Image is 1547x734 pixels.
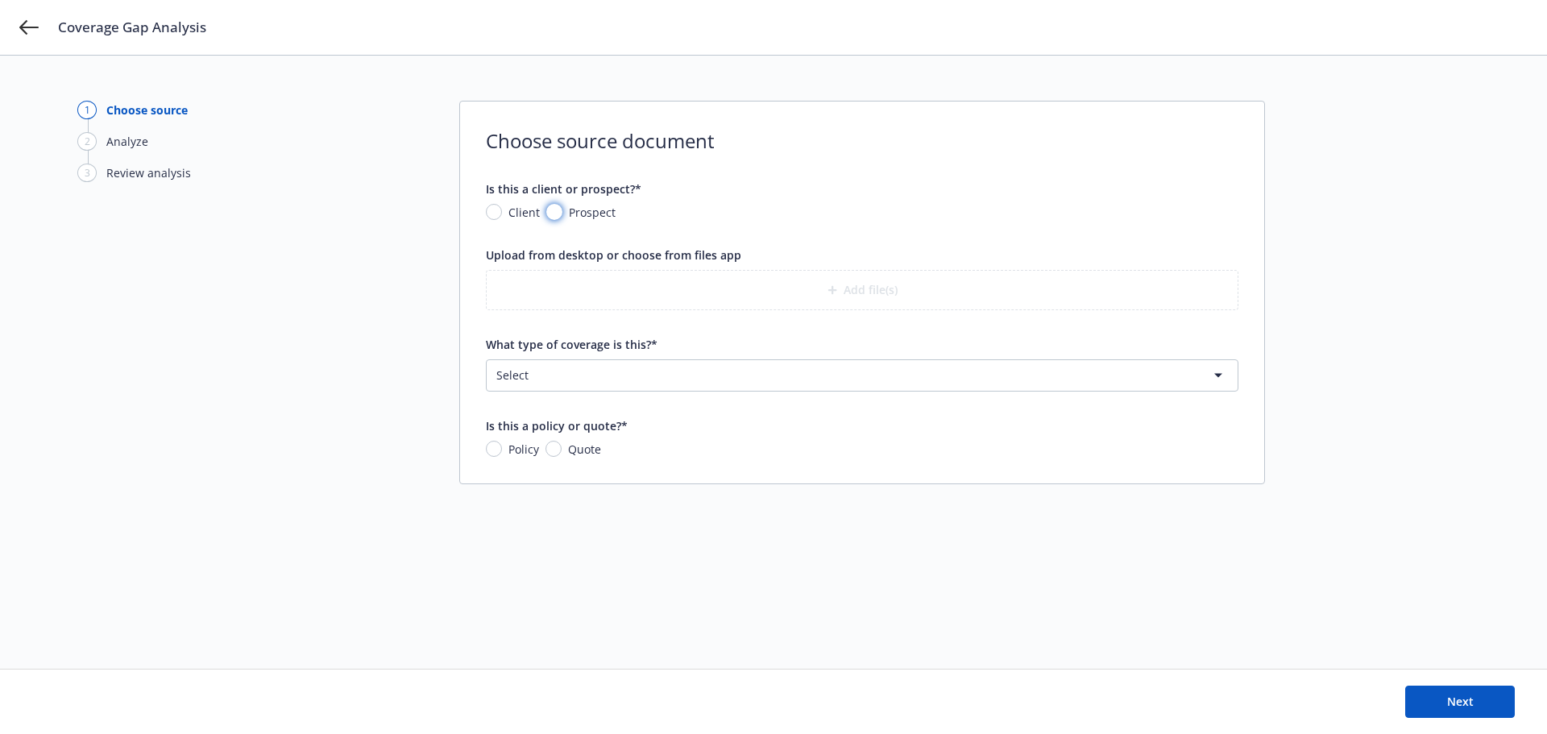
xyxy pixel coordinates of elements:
[106,102,188,118] div: Choose source
[568,441,601,458] span: Quote
[486,441,502,457] input: Policy
[508,204,540,221] span: Client
[486,247,741,263] span: Upload from desktop or choose from files app
[569,204,616,221] span: Prospect
[58,18,206,37] span: Coverage Gap Analysis
[77,132,97,151] div: 2
[486,337,657,352] span: What type of coverage is this?*
[106,133,148,150] div: Analyze
[77,101,97,119] div: 1
[1447,694,1474,709] span: Next
[545,441,562,457] input: Quote
[486,181,641,197] span: Is this a client or prospect?*
[77,164,97,182] div: 3
[486,418,628,433] span: Is this a policy or quote?*
[106,164,191,181] div: Review analysis
[1405,686,1515,718] button: Next
[546,204,562,220] input: Prospect
[486,127,1238,155] span: Choose source document
[486,204,502,220] input: Client
[508,441,539,458] span: Policy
